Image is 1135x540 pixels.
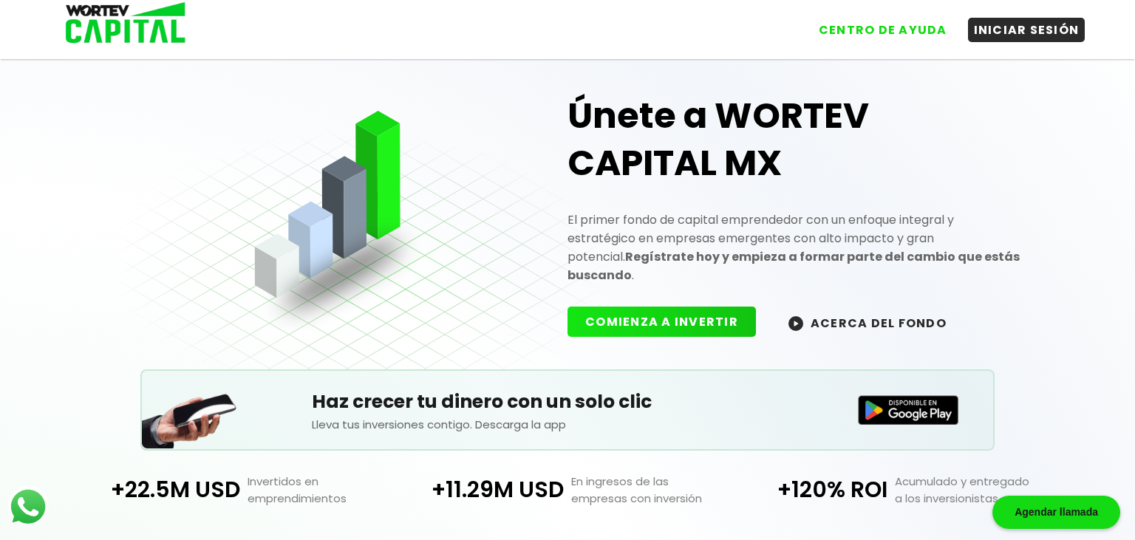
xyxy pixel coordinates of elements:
h5: Haz crecer tu dinero con un solo clic [312,388,822,416]
p: Invertidos en emprendimientos [240,473,406,507]
img: logos_whatsapp-icon.242b2217.svg [7,486,49,527]
p: Acumulado y entregado a los inversionistas [887,473,1053,507]
strong: Regístrate hoy y empieza a formar parte del cambio que estás buscando [567,248,1020,284]
img: wortev-capital-acerca-del-fondo [788,316,803,331]
button: CENTRO DE AYUDA [813,18,953,42]
p: +22.5M USD [82,473,240,507]
h1: Únete a WORTEV CAPITAL MX [567,92,1021,187]
p: +120% ROI [729,473,887,507]
p: +11.29M USD [406,473,564,507]
p: El primer fondo de capital emprendedor con un enfoque integral y estratégico en empresas emergent... [567,211,1021,284]
a: COMIENZA A INVERTIR [567,313,771,330]
button: COMIENZA A INVERTIR [567,307,756,337]
p: Lleva tus inversiones contigo. Descarga la app [312,416,822,433]
button: INICIAR SESIÓN [968,18,1085,42]
img: Teléfono [142,375,238,448]
a: INICIAR SESIÓN [953,7,1085,42]
img: Disponible en Google Play [858,395,958,425]
button: ACERCA DEL FONDO [771,307,964,338]
a: CENTRO DE AYUDA [798,7,953,42]
p: En ingresos de las empresas con inversión [564,473,729,507]
div: Agendar llamada [992,496,1120,529]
